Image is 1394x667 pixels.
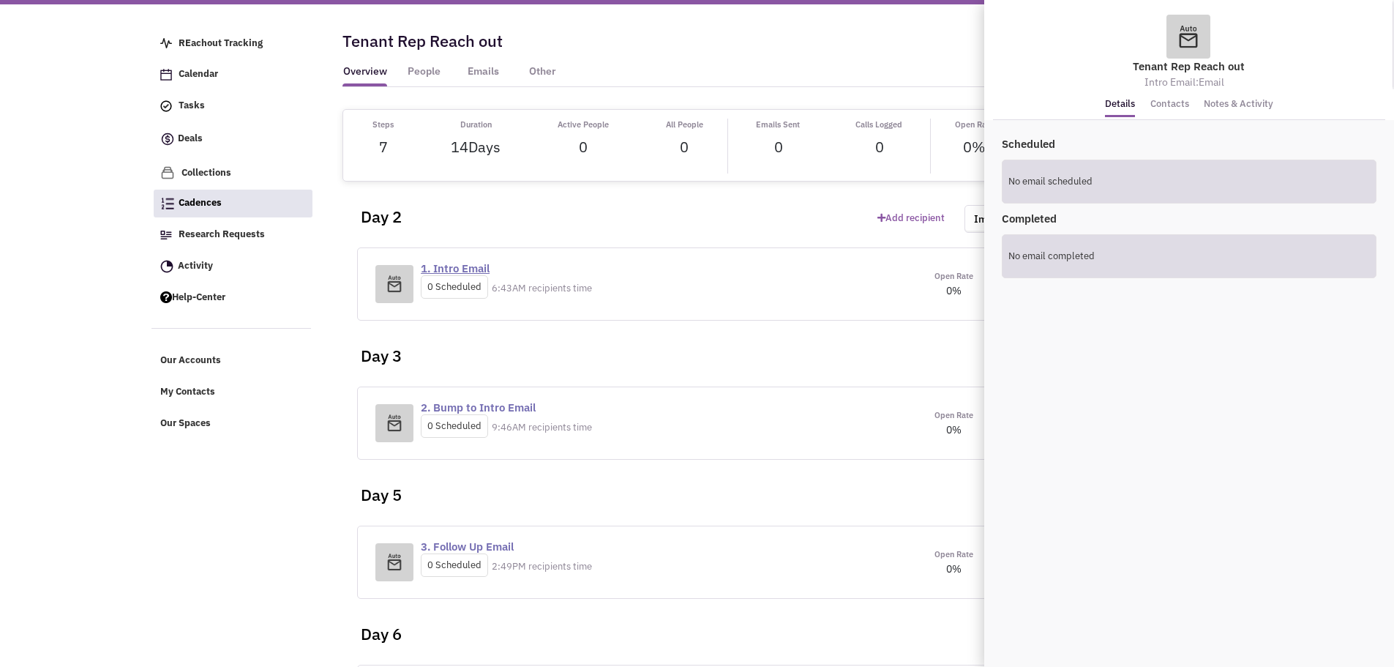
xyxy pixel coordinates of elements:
span: 0 [875,137,884,174]
a: Notes & Activity [1204,94,1273,115]
img: Calendar.png [160,69,172,81]
p: Duration [451,119,501,131]
span: 0 [680,137,689,157]
p: Emails Sent [756,119,800,131]
p: 6:43AM recipients time [492,282,592,296]
a: My Contacts [153,379,312,406]
p: 0 Scheduled [421,554,488,578]
a: Research Requests [153,221,312,249]
div: Day 3 [350,321,1235,379]
span: Completed [1002,212,1057,226]
a: Overview [342,64,387,86]
button: Import contacts [964,205,1058,233]
div: No email completed [1002,234,1376,279]
p: Active People [558,119,609,131]
span: 7 [379,137,388,157]
h2: Tenant Rep Reach out [342,32,503,50]
span: Cadences [179,197,222,209]
span: Calendar [179,68,218,81]
a: 3. Follow Up Email [421,540,514,554]
a: Our Spaces [153,410,312,438]
p: 2:49PM recipients time [492,560,592,574]
p: 0 Scheduled [421,275,488,299]
a: Our Accounts [153,347,312,375]
p: Calls Logged [855,119,902,131]
a: Emails [461,64,506,86]
img: icon-autoemail-2x.png [1177,23,1199,50]
p: 0 Scheduled [421,414,488,439]
a: Calendar [153,61,312,89]
img: icon-tasks.png [160,100,172,112]
a: People [402,64,446,86]
span: Email [1199,75,1224,89]
a: Collections [153,159,312,187]
span: Scheduled [1002,137,1055,151]
div: Day 2 [350,182,868,240]
span: Our Spaces [160,417,211,429]
a: Tasks [153,92,312,120]
img: icon-collection-lavender.png [160,165,175,180]
img: Research.png [160,231,172,239]
span: Our Accounts [160,354,221,367]
span: Collections [181,166,231,179]
a: Details [1106,94,1136,117]
img: icon-autoemail-2x.png [386,413,402,433]
span: Activity [178,259,213,272]
span: Days [468,137,501,157]
span: REachout Tracking [179,37,263,49]
a: Add recipient [877,212,945,226]
span: 0% [946,423,962,436]
lable: Tenant Rep Reach out [1133,59,1245,73]
span: My Contacts [160,386,215,398]
a: Deals [153,124,312,155]
img: icon-deals.svg [160,130,175,148]
img: icon-autoemail-2x.png [386,274,402,294]
div: Day 6 [350,599,1235,657]
p: Open Rate [934,408,973,422]
div: Day 5 [350,460,1235,518]
a: 2. Bump to Intro Email [421,400,536,414]
a: Other [520,64,565,86]
span: 0% [946,562,962,575]
img: icon-autoemail-2x.png [386,552,402,572]
span: 0 [579,137,588,157]
p: Open Rate [934,269,973,283]
span: 0% [963,137,986,157]
p: Steps [372,119,394,131]
a: Cadences [154,190,313,217]
span: Research Requests [179,228,265,240]
span: Intro Email: [1144,75,1224,89]
span: Tasks [179,100,205,112]
a: Activity [153,253,312,280]
p: 9:46AM recipients time [492,421,592,435]
p: Open Rate [955,119,994,131]
a: Help-Center [153,284,312,312]
p: Open Rate [934,547,973,562]
img: help.png [160,291,172,303]
a: Contacts [1150,94,1189,115]
a: 1. Intro Email [421,261,490,275]
span: 0% [946,284,962,297]
img: Activity.png [160,260,173,273]
p: All People [666,119,703,131]
div: No email scheduled [1002,160,1376,204]
span: 0 [774,137,783,174]
img: Cadences_logo.png [161,198,174,209]
span: 14 [451,137,501,157]
a: REachout Tracking [153,30,312,58]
